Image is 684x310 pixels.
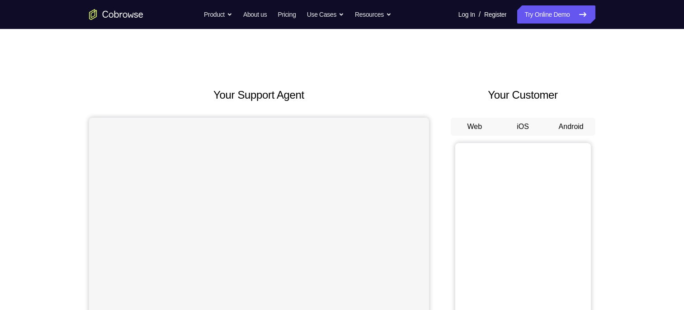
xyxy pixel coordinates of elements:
[547,118,595,136] button: Android
[499,118,547,136] button: iOS
[89,9,143,20] a: Go to the home page
[243,5,267,24] a: About us
[517,5,595,24] a: Try Online Demo
[458,5,475,24] a: Log In
[89,87,429,103] h2: Your Support Agent
[479,9,481,20] span: /
[355,5,392,24] button: Resources
[204,5,232,24] button: Product
[451,87,595,103] h2: Your Customer
[484,5,506,24] a: Register
[451,118,499,136] button: Web
[307,5,344,24] button: Use Cases
[278,5,296,24] a: Pricing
